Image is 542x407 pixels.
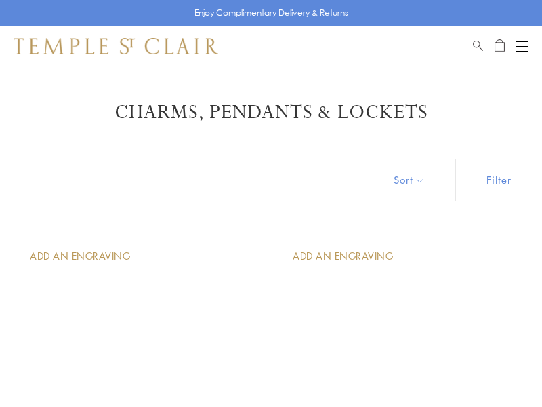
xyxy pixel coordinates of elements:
button: Open navigation [516,38,528,54]
a: Search [473,38,483,54]
div: Add An Engraving [293,249,393,264]
div: Add An Engraving [30,249,130,264]
button: Show sort by [363,159,455,201]
h1: Charms, Pendants & Lockets [34,100,508,125]
a: Open Shopping Bag [495,38,505,54]
p: Enjoy Complimentary Delivery & Returns [194,6,348,20]
img: Temple St. Clair [14,38,218,54]
button: Show filters [455,159,542,201]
